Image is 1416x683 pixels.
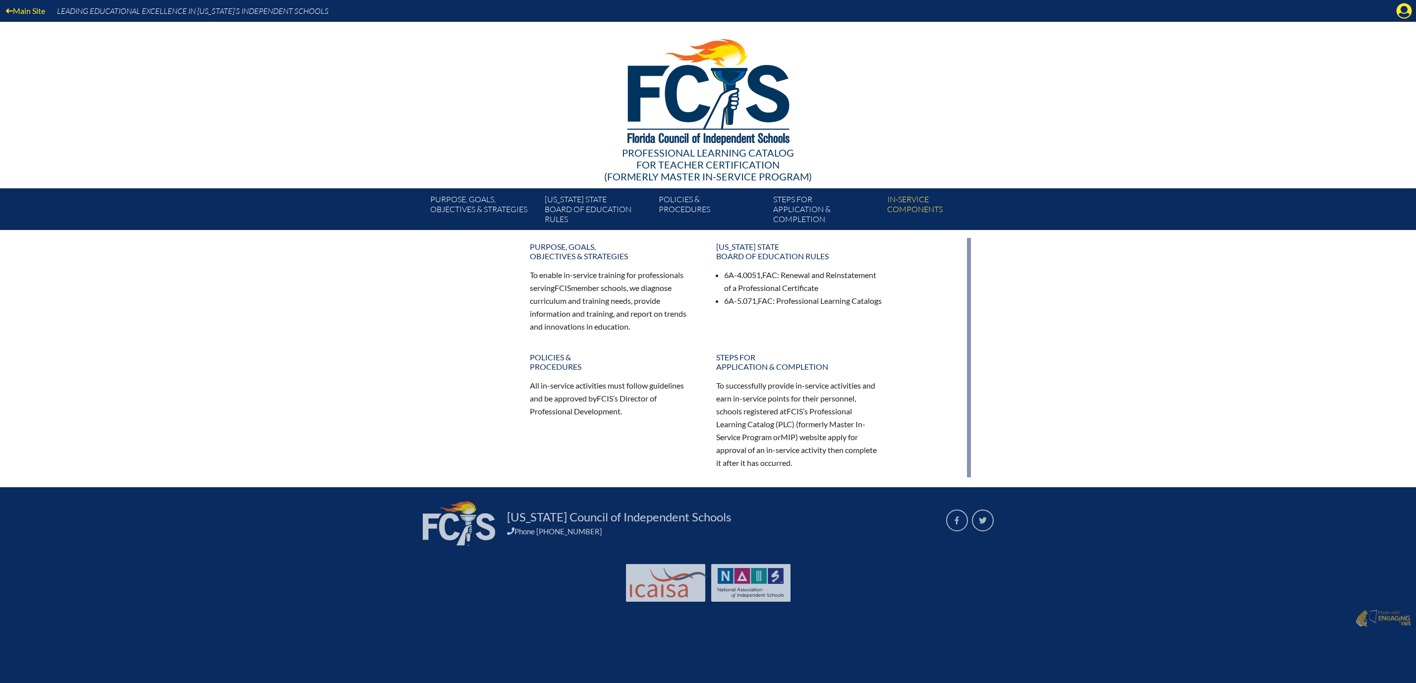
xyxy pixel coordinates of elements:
div: Professional Learning Catalog (formerly Master In-service Program) [423,147,994,182]
a: Steps forapplication & completion [710,348,889,375]
span: FCIS [787,406,803,416]
p: Made with [1378,610,1411,628]
img: FCISlogo221.eps [606,22,810,157]
span: PLC [778,419,792,429]
p: To successfully provide in-service activities and earn in-service points for their personnel, sch... [716,379,883,469]
a: [US_STATE] Council of Independent Schools [503,509,735,525]
span: FAC [758,296,773,305]
p: All in-service activities must follow guidelines and be approved by ’s Director of Professional D... [530,379,696,418]
a: In-servicecomponents [883,192,997,230]
img: Engaging - Bring it online [1369,610,1379,624]
li: 6A-4.0051, : Renewal and Reinstatement of a Professional Certificate [724,269,883,294]
img: FCIS_logo_white [423,501,495,546]
svg: Manage account [1396,3,1412,19]
a: Policies &Procedures [524,348,702,375]
span: FCIS [555,283,571,292]
a: Purpose, goals,objectives & strategies [426,192,540,230]
li: 6A-5.071, : Professional Learning Catalogs [724,294,883,307]
div: Phone [PHONE_NUMBER] [507,527,934,536]
p: To enable in-service training for professionals serving member schools, we diagnose curriculum an... [530,269,696,333]
span: for Teacher Certification [636,159,780,171]
img: NAIS Logo [718,568,784,598]
img: Engaging - Bring it online [1356,610,1368,627]
a: Policies &Procedures [655,192,769,230]
a: [US_STATE] StateBoard of Education rules [541,192,655,230]
span: MIP [781,432,795,442]
a: [US_STATE] StateBoard of Education rules [710,238,889,265]
span: FAC [762,270,777,280]
a: Made with [1352,608,1415,630]
span: FCIS [597,394,613,403]
a: Purpose, goals,objectives & strategies [524,238,702,265]
a: Steps forapplication & completion [769,192,883,230]
a: Main Site [2,4,49,17]
img: Engaging - Bring it online [1378,615,1411,627]
img: Int'l Council Advancing Independent School Accreditation logo [630,568,706,598]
